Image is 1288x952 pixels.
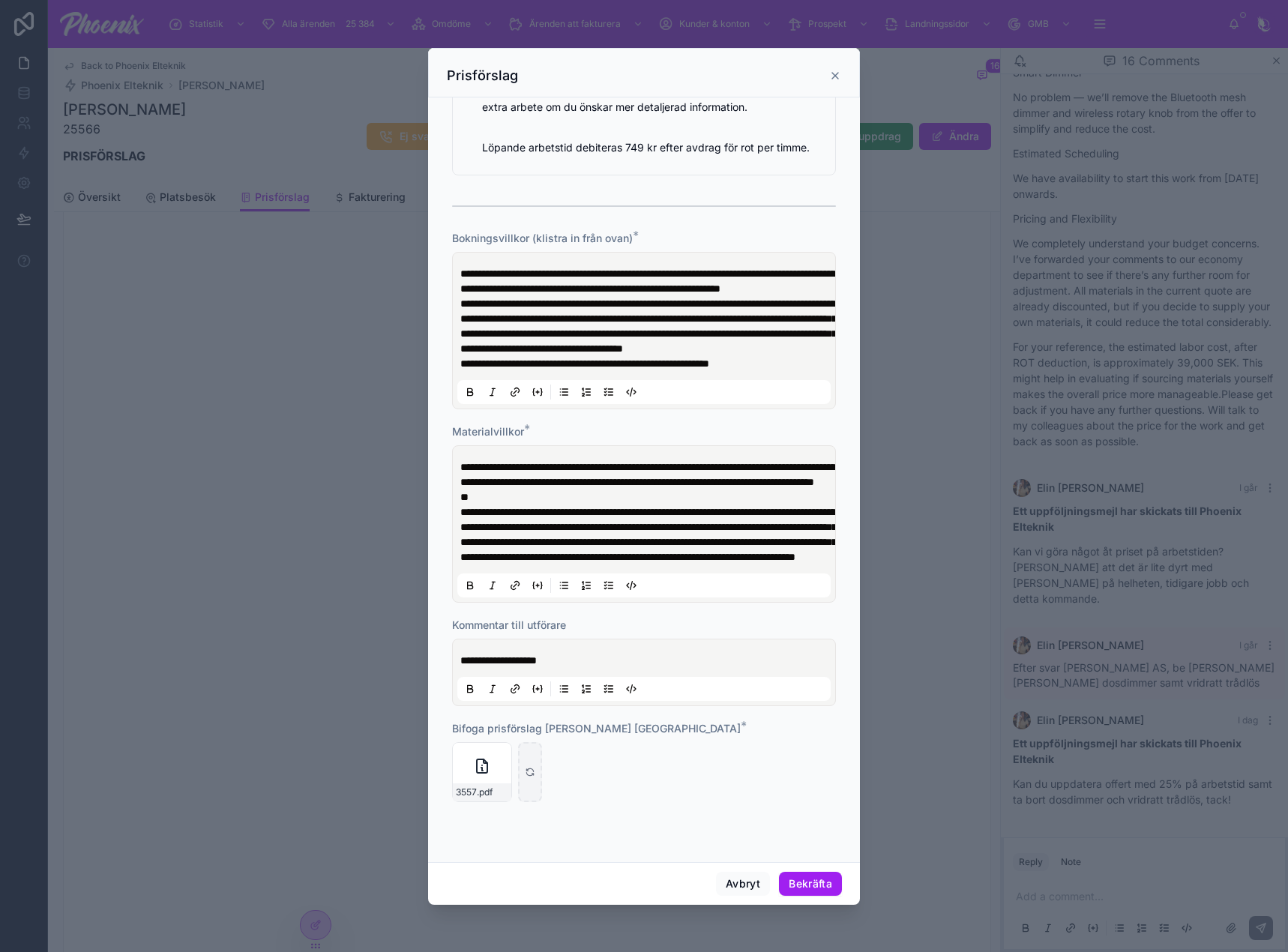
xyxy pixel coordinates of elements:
span: .pdf [477,786,493,798]
span: 3557 [456,786,477,798]
h3: Prisförslag [447,67,518,85]
span: Bifoga prisförslag [PERSON_NAME] [GEOGRAPHIC_DATA] [452,722,741,735]
p: Löpande arbetstid debiteras 749 kr efter avdrag för rot per timme. [482,139,823,157]
span: Kommentar till utförare [452,618,566,631]
span: Materialvillkor [452,425,524,438]
button: Avbryt [716,872,770,896]
button: Bekräfta [779,872,842,896]
span: Bokningsvillkor (klistra in från ovan) [452,232,633,244]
